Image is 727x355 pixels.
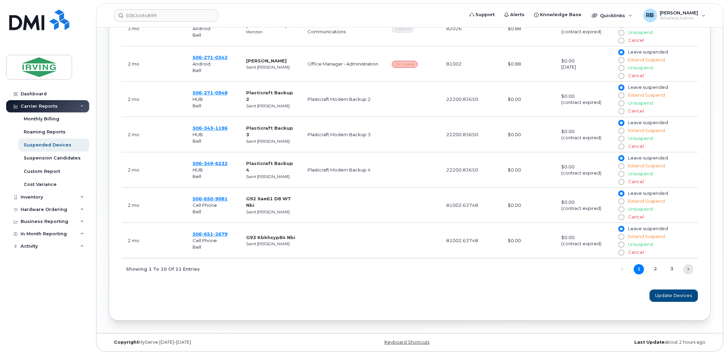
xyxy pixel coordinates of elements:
input: Extend Suspend [619,163,624,169]
a: 5062710342 [193,55,228,60]
span: 506 [193,55,228,60]
span: 506 [193,231,228,237]
input: Unsuspend [619,136,624,141]
input: Extend Suspend [619,93,624,98]
input: Leave suspended [619,85,624,90]
span: Cancel [628,214,644,220]
span: 1196 [213,125,228,131]
input: Leave suspended [619,49,624,55]
a: 5062710948 [193,90,228,95]
input: Cancel [619,179,624,185]
span: Wireless Admin [660,15,699,21]
span: 506 [193,125,228,131]
td: $0.00 [555,223,612,258]
strong: Plasticraft Backup 3 [246,125,293,137]
strong: [PERSON_NAME] [246,58,287,63]
span: Quicklinks [600,13,625,18]
span: Bell [193,32,201,38]
td: June 10, 2025 08:22 [122,223,186,258]
strong: [PERSON_NAME] [246,23,287,28]
input: Extend Suspend [619,128,624,133]
input: Cancel [619,250,624,255]
td: $0.88 [502,46,555,82]
td: $0.88 [502,11,555,46]
span: [PERSON_NAME] [660,10,699,15]
span: RB [646,11,654,20]
span: Bell [193,68,201,73]
td: $0.00 [555,152,612,188]
span: Cancel [628,73,644,78]
input: Cancel [619,38,624,43]
span: Extend Suspend [628,93,665,98]
strong: Copyright [114,340,139,345]
span: 0948 [213,90,228,95]
td: 81002.63748 [440,223,502,258]
td: June 06, 2025 14:20 [122,82,186,117]
small: Saint [PERSON_NAME] [246,139,290,144]
div: (contract expired) [561,99,606,106]
input: Find something... [114,9,218,22]
td: Plasticraft Modem Backup 4 [302,152,386,188]
a: 2 [650,264,661,274]
span: Extend Suspend [628,163,665,168]
small: Saint [PERSON_NAME] [246,210,290,214]
span: Bell [193,103,201,108]
strong: Last Update [635,340,665,345]
span: Cancel [628,179,644,184]
td: $0.00 [555,188,612,223]
span: Extend Suspend [628,57,665,62]
td: $0.00 [555,117,612,152]
td: 22200.83650 [440,152,502,188]
span: 506 [193,161,228,166]
span: Extend Suspend [628,199,665,204]
strong: G93 Kbkhxyp84 Nbi [246,235,295,240]
div: MyServe [DATE]–[DATE] [109,340,310,345]
input: Extend Suspend [619,234,624,239]
small: Saint [PERSON_NAME] [246,65,290,70]
td: $0.00 [555,82,612,117]
input: Cancel [619,108,624,114]
input: Unsuspend [619,242,624,247]
a: 5063431196 [193,125,228,131]
div: (contract expired) [561,28,606,35]
span: On-Leave [392,61,418,68]
small: Saint [PERSON_NAME] [246,104,290,108]
span: Unsuspend [628,65,653,70]
span: Update Devices [655,292,693,299]
small: Moncton [246,29,263,34]
span: Bell [193,138,201,144]
td: 22200.83650 [440,82,502,117]
input: Leave suspended [619,226,624,232]
td: $0.00 [555,11,612,46]
td: 81002.63748 [440,188,502,223]
span: Support [476,11,495,18]
span: Extend Suspend [628,128,665,133]
span: Android [193,26,210,31]
td: $0.00 [555,46,612,82]
a: Support [465,8,500,22]
input: Unsuspend [619,65,624,71]
span: Android [193,61,210,67]
td: $0.00 [502,82,555,117]
div: (contract expired) [561,205,606,212]
span: Leave suspended [628,120,668,125]
a: 5066509081 [193,196,228,201]
td: $0.00 [502,117,555,152]
span: Leave suspended [628,155,668,161]
strong: G92 Xae61 D8 W7 Nbi [246,196,291,208]
td: 22200.83650 [440,117,502,152]
span: 271 [202,90,213,95]
span: Cancel [628,144,644,149]
div: about 2 hours ago [510,340,711,345]
td: June 10, 2025 08:14 [122,117,186,152]
span: 9081 [213,196,228,201]
span: Knowledge Base [540,11,582,18]
span: Inactive [392,25,414,32]
div: (contract expired) [561,240,606,247]
div: Quicklinks [587,9,637,22]
td: 81002 [440,46,502,82]
span: HUB [193,132,203,137]
button: Update Devices [650,289,698,302]
td: Fire Alarm Technician • Communications [302,11,386,46]
span: Leave suspended [628,191,668,196]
